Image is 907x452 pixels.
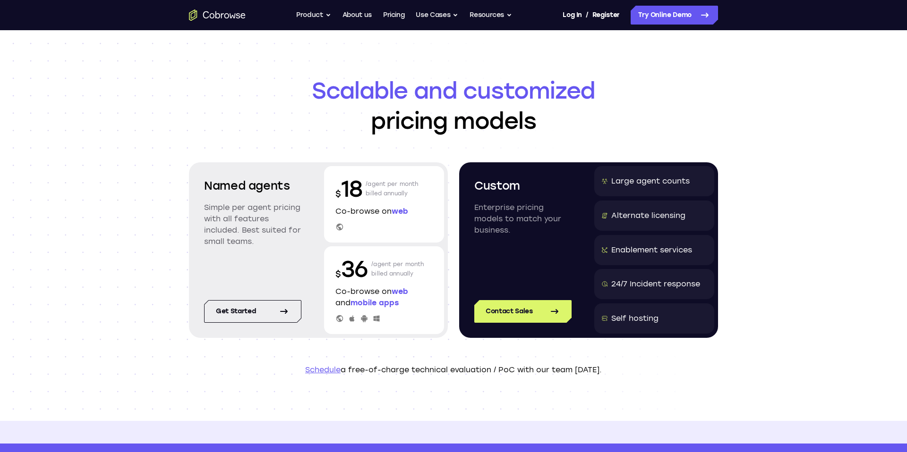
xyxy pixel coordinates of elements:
button: Use Cases [416,6,458,25]
div: Large agent counts [611,176,690,187]
a: Log In [563,6,582,25]
h1: pricing models [189,75,718,136]
button: Product [296,6,331,25]
a: Pricing [383,6,405,25]
span: web [392,207,408,216]
p: a free-of-charge technical evaluation / PoC with our team [DATE]. [189,364,718,376]
span: $ [335,189,341,199]
h2: Named agents [204,177,301,194]
p: Simple per agent pricing with all features included. Best suited for small teams. [204,202,301,247]
span: $ [335,269,341,279]
a: Get started [204,300,301,323]
a: Contact Sales [474,300,572,323]
p: Co-browse on [335,206,433,217]
p: /agent per month billed annually [366,174,419,204]
a: Schedule [305,365,341,374]
span: mobile apps [351,298,399,307]
span: Scalable and customized [189,75,718,106]
a: Register [592,6,620,25]
p: Co-browse on and [335,286,433,309]
a: About us [342,6,372,25]
a: Try Online Demo [631,6,718,25]
div: 24/7 Incident response [611,278,700,290]
p: 18 [335,174,362,204]
h2: Custom [474,177,572,194]
span: / [586,9,589,21]
a: Go to the home page [189,9,246,21]
button: Resources [470,6,512,25]
div: Self hosting [611,313,659,324]
div: Alternate licensing [611,210,685,221]
div: Enablement services [611,244,692,256]
span: web [392,287,408,296]
p: 36 [335,254,368,284]
p: Enterprise pricing models to match your business. [474,202,572,236]
p: /agent per month billed annually [371,254,424,284]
